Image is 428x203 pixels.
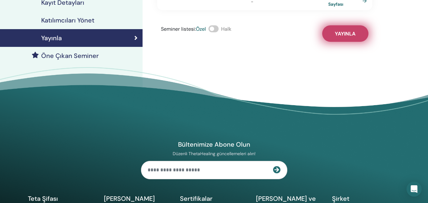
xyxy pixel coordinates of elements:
[196,26,206,32] font: Özel
[195,26,196,32] font: :
[28,194,58,203] font: Teta Şifası
[332,194,349,203] font: Şirket
[41,34,62,42] font: Yayınla
[161,26,195,32] font: Seminer listesi
[41,52,99,60] font: Öne Çıkan Seminer
[406,181,422,197] div: Intercom Messenger'ı açın
[41,16,94,24] font: Katılımcıları Yönet
[322,25,368,42] button: Yayınla
[173,151,256,156] font: Düzenli ThetaHealing güncellemeleri alın!
[180,194,213,203] font: Sertifikalar
[221,26,231,32] font: Halk
[178,140,250,149] font: Bültenimize Abone Olun
[335,30,355,37] font: Yayınla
